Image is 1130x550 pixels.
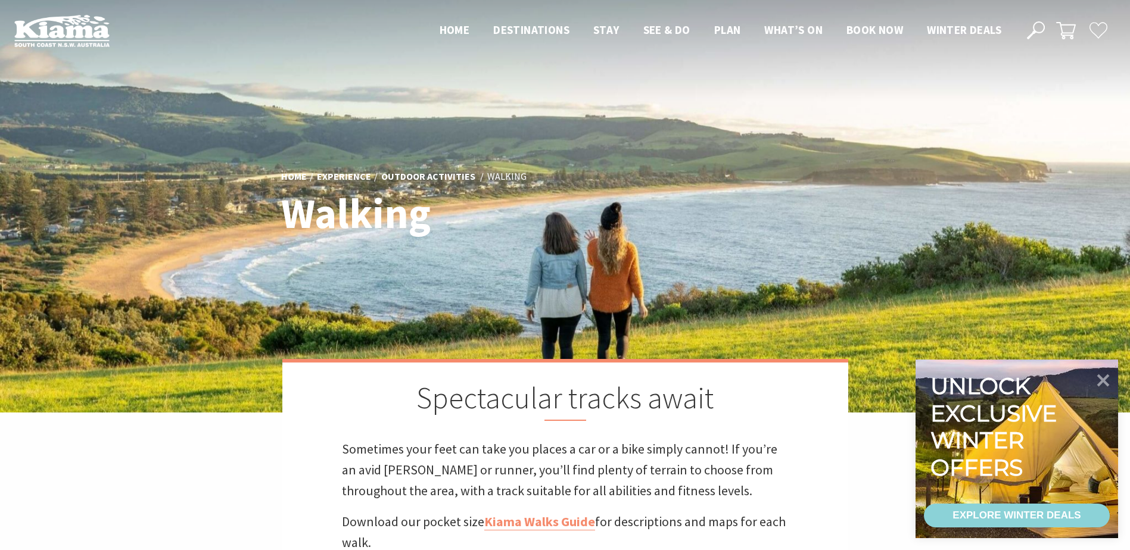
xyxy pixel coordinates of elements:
[14,14,110,47] img: Kiama Logo
[493,23,569,37] span: Destinations
[428,21,1013,40] nav: Main Menu
[342,439,789,502] p: Sometimes your feet can take you places a car or a bike simply cannot! If you’re an avid [PERSON_...
[930,373,1062,481] div: Unlock exclusive winter offers
[924,504,1110,527] a: EXPLORE WINTER DEALS
[317,170,371,183] a: Experience
[281,170,307,183] a: Home
[342,380,789,421] h2: Spectacular tracks await
[381,170,475,183] a: Outdoor Activities
[484,513,595,530] a: Kiama Walks Guide
[643,23,690,37] span: See & Do
[593,23,620,37] span: Stay
[927,23,1001,37] span: Winter Deals
[952,504,1081,527] div: EXPLORE WINTER DEALS
[846,23,903,37] span: Book now
[714,23,741,37] span: Plan
[281,190,618,236] h1: Walking
[764,23,823,37] span: What’s On
[440,23,470,37] span: Home
[487,168,527,184] li: Walking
